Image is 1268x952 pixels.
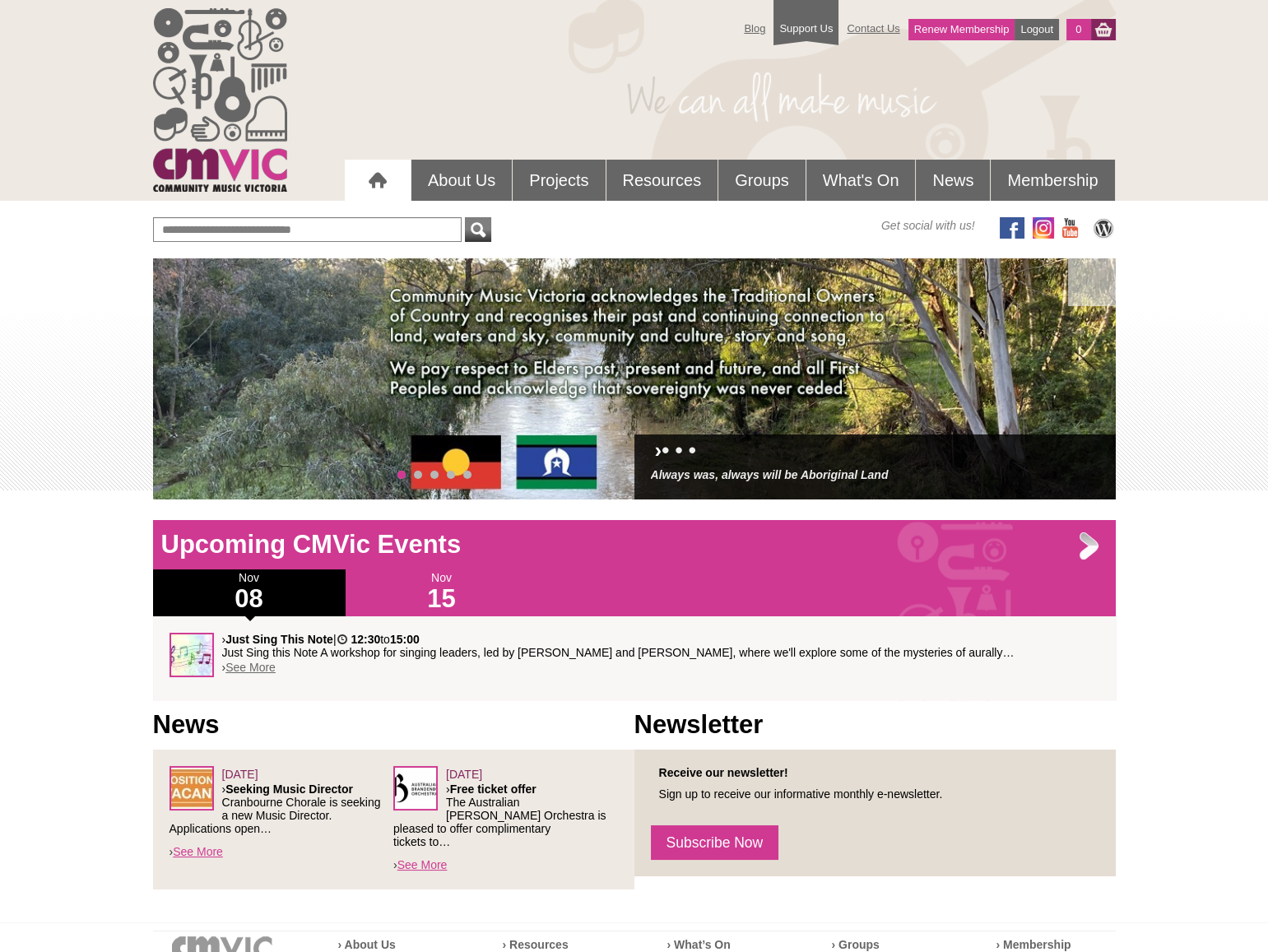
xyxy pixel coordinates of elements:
[393,782,618,848] p: › The Australian [PERSON_NAME] Orchestra is pleased to offer complimentary tickets to…
[351,633,380,646] strong: 12:30
[503,938,569,951] a: › Resources
[153,569,346,616] div: Nov
[881,217,975,234] span: Get social with us!
[651,468,889,481] a: Always was, always will be Aboriginal Land
[1066,19,1090,40] a: 0
[908,19,1015,40] a: Renew Membership
[153,586,346,612] h1: 08
[1033,217,1054,239] img: icon-instagram.png
[397,858,448,871] a: See More
[651,825,779,860] a: Subscribe Now
[1015,19,1059,40] a: Logout
[225,782,353,796] strong: Seeking Music Director
[173,845,223,858] a: See More
[991,160,1114,201] a: Membership
[393,766,618,873] div: ›
[153,708,634,741] h1: News
[806,160,916,201] a: What's On
[450,782,536,796] strong: Free ticket offer
[659,766,788,779] strong: Receive our newsletter!
[513,160,605,201] a: Projects
[718,160,806,201] a: Groups
[346,586,538,612] h1: 15
[446,768,482,781] span: [DATE]
[338,938,396,951] a: › About Us
[393,766,438,810] img: Australian_Brandenburg_Orchestra.png
[996,938,1071,951] a: › Membership
[390,633,420,646] strong: 15:00
[736,14,773,43] a: Blog
[832,938,880,951] a: › Groups
[346,569,538,616] div: Nov
[222,633,1099,659] p: › | to Just Sing this Note A workshop for singing leaders, led by [PERSON_NAME] and [PERSON_NAME]...
[651,443,1099,467] h2: ›
[662,438,696,462] a: • • •
[606,160,718,201] a: Resources
[634,708,1116,741] h1: Newsletter
[225,661,276,674] a: See More
[170,633,214,677] img: Rainbow-notes.jpg
[916,160,990,201] a: News
[153,528,1116,561] h1: Upcoming CMVic Events
[225,633,333,646] strong: Just Sing This Note
[170,766,394,860] div: ›
[170,766,214,810] img: POSITION_vacant.jpg
[170,633,1099,684] div: ›
[153,8,287,192] img: cmvic_logo.png
[222,768,258,781] span: [DATE]
[1091,217,1116,239] img: CMVic Blog
[651,787,1099,801] p: Sign up to receive our informative monthly e-newsletter.
[838,14,908,43] a: Contact Us
[667,938,731,951] a: › What’s On
[411,160,512,201] a: About Us
[170,782,394,835] p: › Cranbourne Chorale is seeking a new Music Director. Applications open…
